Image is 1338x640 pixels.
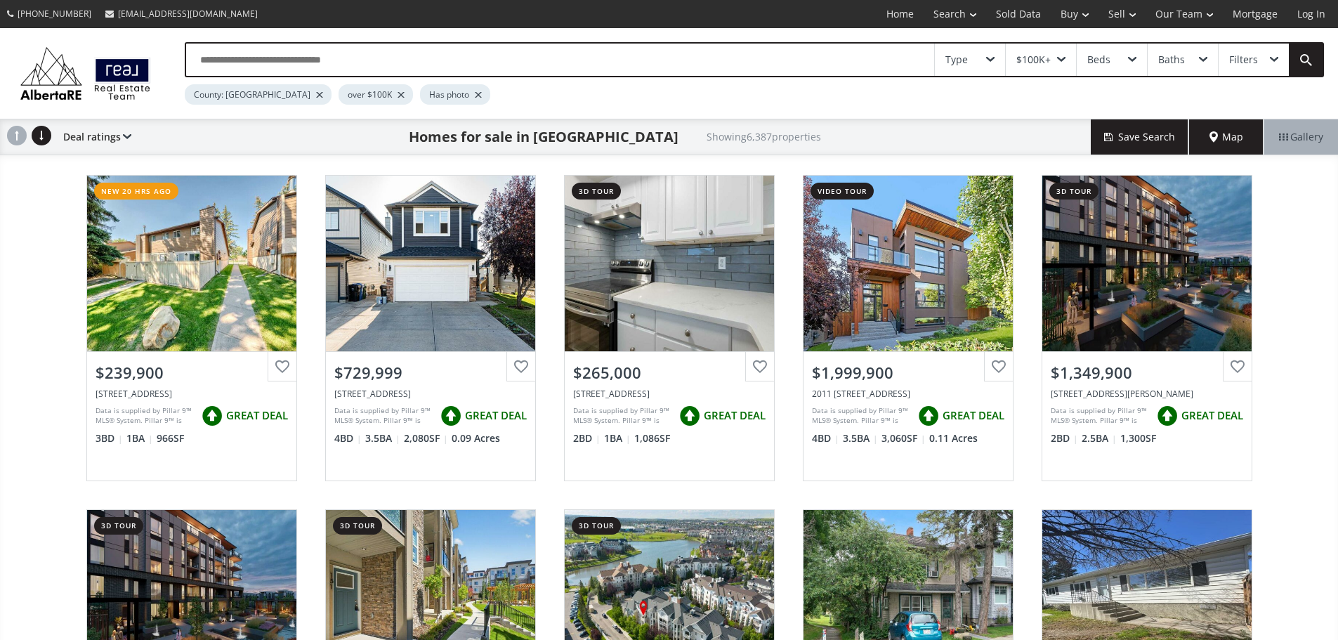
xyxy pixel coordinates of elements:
[14,44,157,103] img: Logo
[18,8,91,20] span: [PHONE_NUMBER]
[96,431,123,445] span: 3 BD
[365,431,400,445] span: 3.5 BA
[704,408,766,423] span: GREAT DEAL
[812,388,1004,400] div: 2011 29 Avenue SW, Calgary, AB T2T 1N4
[1051,362,1243,384] div: $1,349,900
[789,161,1028,495] a: video tour$1,999,9002011 [STREET_ADDRESS]Data is supplied by Pillar 9™ MLS® System. Pillar 9™ is ...
[1264,119,1338,155] div: Gallery
[943,408,1004,423] span: GREAT DEAL
[1087,55,1110,65] div: Beds
[334,362,527,384] div: $729,999
[311,161,550,495] a: $729,999[STREET_ADDRESS]Data is supplied by Pillar 9™ MLS® System. Pillar 9™ is the owner of the ...
[420,84,490,105] div: Has photo
[573,431,601,445] span: 2 BD
[1016,55,1051,65] div: $100K+
[339,84,413,105] div: over $100K
[126,431,153,445] span: 1 BA
[604,431,631,445] span: 1 BA
[1120,431,1156,445] span: 1,300 SF
[945,55,968,65] div: Type
[929,431,978,445] span: 0.11 Acres
[1181,408,1243,423] span: GREAT DEAL
[1279,130,1323,144] span: Gallery
[573,362,766,384] div: $265,000
[465,408,527,423] span: GREAT DEAL
[881,431,926,445] span: 3,060 SF
[573,405,672,426] div: Data is supplied by Pillar 9™ MLS® System. Pillar 9™ is the owner of the copyright in its MLS® Sy...
[1091,119,1189,155] button: Save Search
[812,405,911,426] div: Data is supplied by Pillar 9™ MLS® System. Pillar 9™ is the owner of the copyright in its MLS® Sy...
[437,402,465,430] img: rating icon
[843,431,878,445] span: 3.5 BA
[226,408,288,423] span: GREAT DEAL
[707,131,821,142] h2: Showing 6,387 properties
[96,362,288,384] div: $239,900
[334,405,433,426] div: Data is supplied by Pillar 9™ MLS® System. Pillar 9™ is the owner of the copyright in its MLS® Sy...
[404,431,448,445] span: 2,080 SF
[185,84,332,105] div: County: [GEOGRAPHIC_DATA]
[1028,161,1266,495] a: 3d tour$1,349,900[STREET_ADDRESS][PERSON_NAME]Data is supplied by Pillar 9™ MLS® System. Pillar 9...
[56,119,131,155] div: Deal ratings
[634,431,670,445] span: 1,086 SF
[1158,55,1185,65] div: Baths
[452,431,500,445] span: 0.09 Acres
[334,431,362,445] span: 4 BD
[1209,130,1243,144] span: Map
[914,402,943,430] img: rating icon
[676,402,704,430] img: rating icon
[1189,119,1264,155] div: Map
[334,388,527,400] div: 57 Saddlecrest Park NE, Calgary, AB T3J 5L4
[98,1,265,27] a: [EMAIL_ADDRESS][DOMAIN_NAME]
[409,127,678,147] h1: Homes for sale in [GEOGRAPHIC_DATA]
[1153,402,1181,430] img: rating icon
[96,405,195,426] div: Data is supplied by Pillar 9™ MLS® System. Pillar 9™ is the owner of the copyright in its MLS® Sy...
[812,431,839,445] span: 4 BD
[1051,431,1078,445] span: 2 BD
[812,362,1004,384] div: $1,999,900
[198,402,226,430] img: rating icon
[1051,405,1150,426] div: Data is supplied by Pillar 9™ MLS® System. Pillar 9™ is the owner of the copyright in its MLS® Sy...
[550,161,789,495] a: 3d tour$265,000[STREET_ADDRESS]Data is supplied by Pillar 9™ MLS® System. Pillar 9™ is the owner ...
[1229,55,1258,65] div: Filters
[96,388,288,400] div: 5404 10 Avenue SE #112, Calgary, AB T2A5G4
[157,431,184,445] span: 966 SF
[573,388,766,400] div: 2520 Palliser Drive SW #1005, Calgary, AB T2V 4S9
[72,161,311,495] a: new 20 hrs ago$239,900[STREET_ADDRESS]Data is supplied by Pillar 9™ MLS® System. Pillar 9™ is the...
[1082,431,1117,445] span: 2.5 BA
[118,8,258,20] span: [EMAIL_ADDRESS][DOMAIN_NAME]
[1051,388,1243,400] div: 4180 Kovitz Avenue NW #206, Calgary, AB T2L 2K7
